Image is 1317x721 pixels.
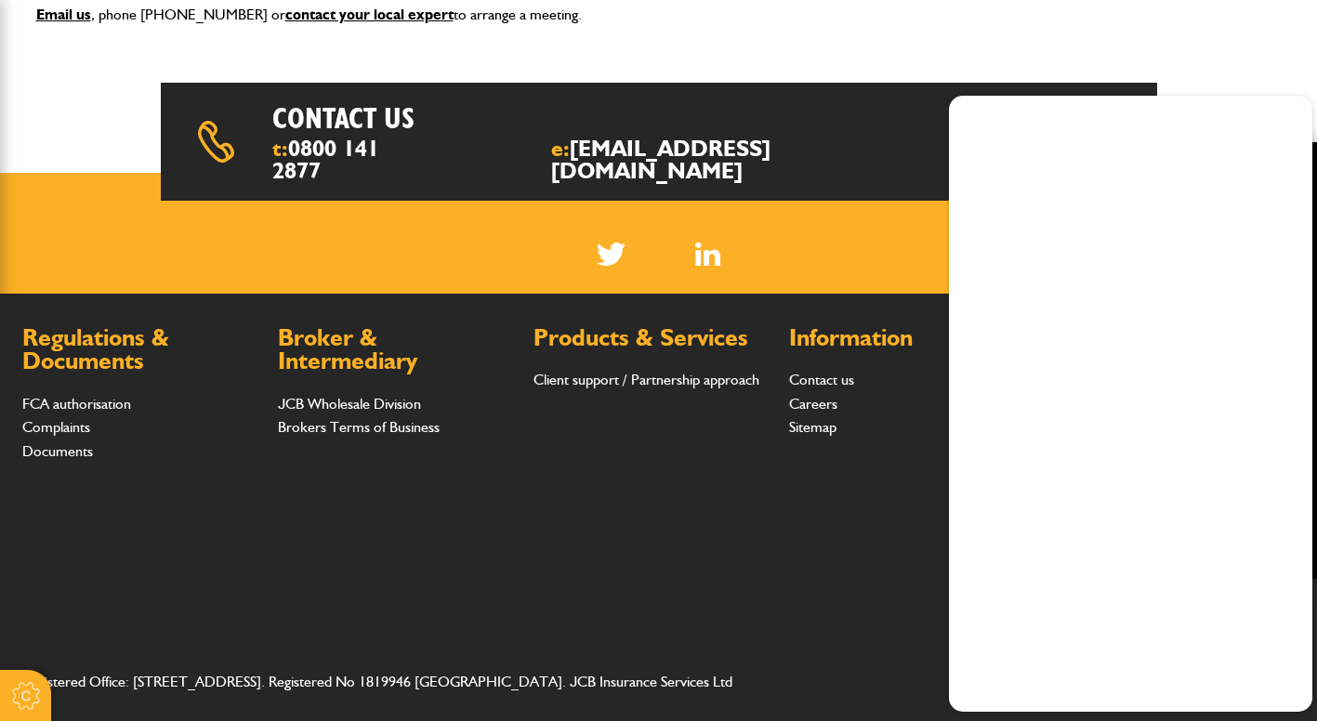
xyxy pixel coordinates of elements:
iframe: SalesIQ Chatwindow [949,91,1312,707]
h2: Contact us [272,101,708,137]
a: [EMAIL_ADDRESS][DOMAIN_NAME] [551,135,770,184]
a: FCA authorisation [22,395,131,413]
a: Careers [789,395,837,413]
a: Contact us [789,371,854,388]
a: Email us [36,6,91,23]
h2: Regulations & Documents [22,326,259,374]
h2: Broker & Intermediary [278,326,515,374]
a: Complaints [22,418,90,436]
p: , phone [PHONE_NUMBER] or to arrange a meeting. [36,3,1282,27]
h2: Products & Services [533,326,770,350]
span: t: [272,138,395,182]
a: Brokers Terms of Business [278,418,440,436]
span: e: [551,138,863,182]
a: Documents [22,442,93,460]
img: Twitter [597,243,626,266]
a: contact your local expert [285,6,454,23]
a: JCB Wholesale Division [278,395,421,413]
address: Registered Office: [STREET_ADDRESS]. Registered No 1819946 [GEOGRAPHIC_DATA]. JCB Insurance Servi... [22,670,772,694]
a: Client support / Partnership approach [533,371,759,388]
a: Sitemap [789,418,836,436]
img: Linked In [695,243,720,266]
h2: Information [789,326,1026,350]
a: 0800 141 2877 [272,135,379,184]
a: LinkedIn [695,243,720,266]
